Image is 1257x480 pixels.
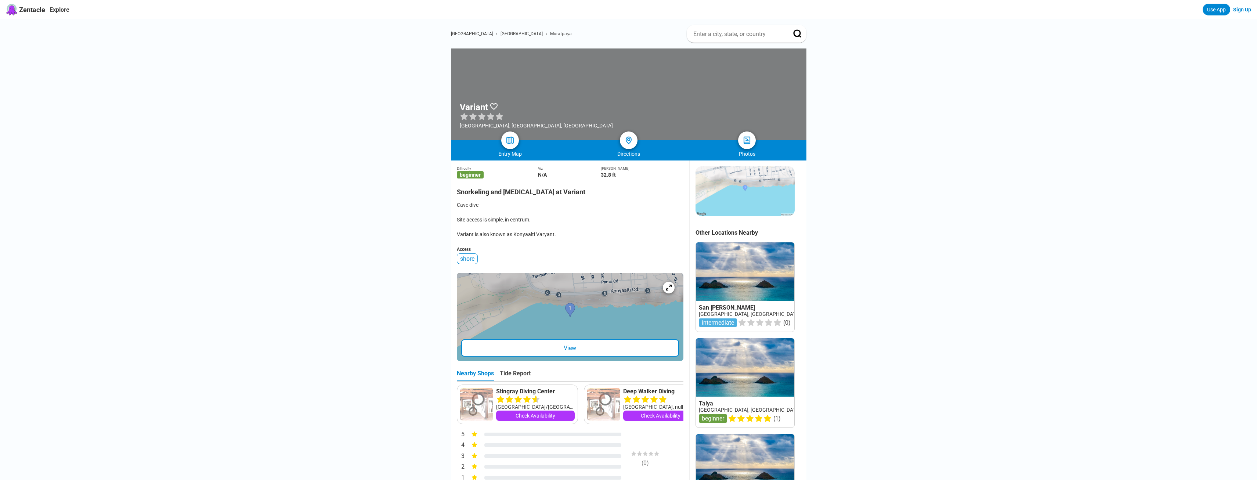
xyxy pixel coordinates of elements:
a: Deep Walker Diving [623,388,698,395]
div: View [461,339,679,357]
span: › [546,31,547,36]
a: Sign Up [1233,7,1251,12]
div: [PERSON_NAME] [601,166,683,170]
div: Access [457,247,683,252]
a: Muratpaşa [550,31,572,36]
div: Tide Report [500,370,531,381]
div: Difficulty [457,166,538,170]
a: Explore [50,6,69,13]
a: [GEOGRAPHIC_DATA] [501,31,543,36]
img: map [506,136,514,145]
span: Zentacle [19,6,45,14]
div: 2 [457,462,465,472]
a: [GEOGRAPHIC_DATA] [451,31,493,36]
div: [GEOGRAPHIC_DATA], null [623,403,698,411]
span: beginner [457,171,484,178]
div: Viz [538,166,601,170]
div: shore [457,253,478,264]
a: Use App [1203,4,1230,15]
h1: Variant [460,102,488,112]
div: Cave dive Site access is simple, in centrum. Variant is also known as Konyaalti Varyant. [457,201,683,238]
a: entry mapView [457,273,683,361]
div: 3 [457,452,465,461]
a: map [501,131,519,149]
div: Nearby Shops [457,370,494,381]
img: Zentacle logo [6,4,18,15]
div: [GEOGRAPHIC_DATA]/[GEOGRAPHIC_DATA], null [496,403,575,411]
div: 4 [457,441,465,450]
a: Stingray Diving Center [496,388,575,395]
div: Photos [688,151,806,157]
a: Check Availability [496,411,575,421]
div: 5 [457,430,465,440]
img: directions [624,136,633,145]
span: › [496,31,498,36]
a: photos [738,131,756,149]
img: Stingray Diving Center [460,388,493,421]
div: ( 0 ) [618,459,673,466]
div: Other Locations Nearby [696,229,806,236]
a: Check Availability [623,411,698,421]
div: 32.8 ft [601,172,683,178]
div: Directions [569,151,688,157]
a: Zentacle logoZentacle [6,4,45,15]
h2: Snorkeling and [MEDICAL_DATA] at Variant [457,184,683,196]
img: Deep Walker Diving [587,388,620,421]
img: static [696,166,795,216]
div: N/A [538,172,601,178]
div: Entry Map [451,151,570,157]
div: [GEOGRAPHIC_DATA], [GEOGRAPHIC_DATA], [GEOGRAPHIC_DATA] [460,123,613,129]
img: photos [743,136,751,145]
input: Enter a city, state, or country [693,30,783,38]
